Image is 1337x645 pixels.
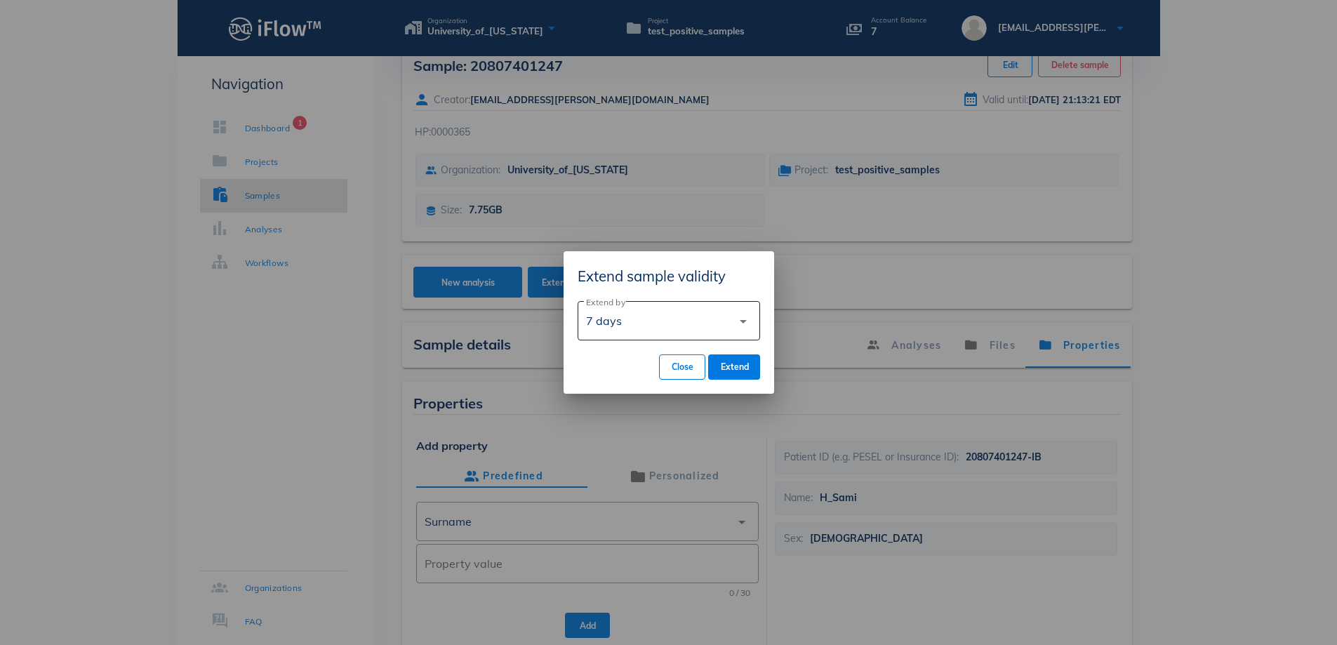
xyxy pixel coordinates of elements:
label: Extend by [586,297,625,307]
button: Extend [708,354,759,380]
div: 7 days [586,314,622,327]
div: Extend by7 days [578,301,760,340]
i: arrow_drop_down [735,313,752,330]
button: Close [659,354,705,380]
iframe: Drift Widget Chat Controller [1267,575,1320,628]
span: Close [671,361,693,372]
span: Extend [719,361,748,372]
span: Extend sample validity [578,267,726,285]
